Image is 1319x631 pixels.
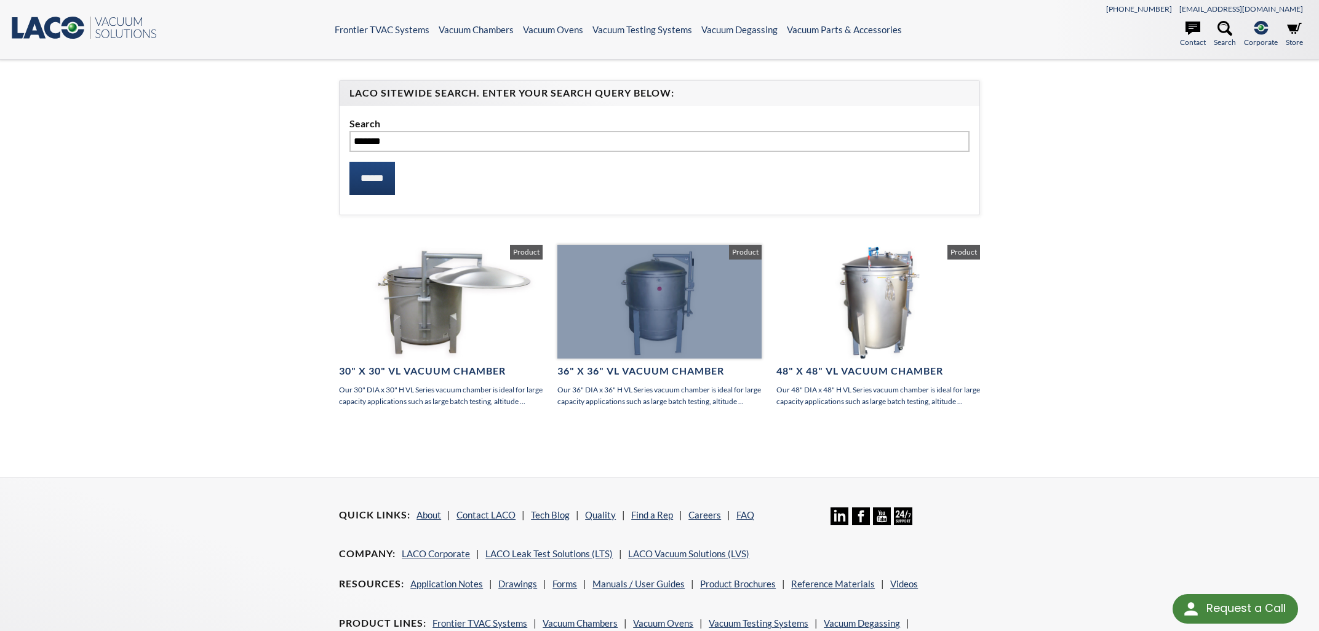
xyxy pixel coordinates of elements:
a: [EMAIL_ADDRESS][DOMAIN_NAME] [1179,4,1303,14]
span: Corporate [1244,36,1278,48]
h4: Resources [339,577,404,590]
a: Application Notes [410,578,483,589]
a: [PHONE_NUMBER] [1106,4,1172,14]
a: Reference Materials [791,578,875,589]
a: Vacuum Testing Systems [709,617,808,629]
h4: LACO Sitewide Search. Enter your Search Query Below: [349,87,970,100]
a: Vacuum Testing Systems [592,24,692,35]
a: Contact [1180,21,1206,48]
a: About [416,509,441,520]
a: Product Brochures [700,578,776,589]
a: 24/7 Support [894,516,912,527]
h4: Quick Links [339,509,410,522]
a: 36" X 36" VL Vacuum Chamber Our 36" DIA x 36" H VL Series vacuum chamber is ideal for large capac... [557,245,761,408]
span: Product [510,245,543,260]
p: Our 30" DIA x 30" H VL Series vacuum chamber is ideal for large capacity applications such as lar... [339,384,543,407]
div: Request a Call [1173,594,1298,624]
a: Frontier TVAC Systems [335,24,429,35]
a: Vacuum Chambers [439,24,514,35]
p: Our 36" DIA x 36" H VL Series vacuum chamber is ideal for large capacity applications such as lar... [557,384,761,407]
a: LACO Leak Test Solutions (LTS) [485,548,613,559]
h4: Company [339,547,396,560]
a: Drawings [498,578,537,589]
a: Vacuum Ovens [523,24,583,35]
label: Search [349,116,970,132]
p: Our 48" DIA x 48" H VL Series vacuum chamber is ideal for large capacity applications such as lar... [776,384,980,407]
a: Manuals / User Guides [592,578,685,589]
a: Store [1286,21,1303,48]
a: Vacuum Ovens [633,617,693,629]
a: Frontier TVAC Systems [432,617,527,629]
a: FAQ [736,509,754,520]
a: Careers [688,509,721,520]
span: Product [729,245,762,260]
img: 24/7 Support Icon [894,507,912,525]
a: Vacuum Chambers [543,617,618,629]
a: Search [1214,21,1236,48]
a: Vacuum Degassing [824,617,900,629]
a: 48" X 48" VL Vacuum Chamber Our 48" DIA x 48" H VL Series vacuum chamber is ideal for large capac... [776,245,980,408]
h4: Product Lines [339,617,426,630]
a: Vacuum Parts & Accessories [787,24,902,35]
h4: 48" X 48" VL Vacuum Chamber [776,365,980,378]
img: round button [1181,599,1201,619]
a: Find a Rep [631,509,673,520]
a: Vacuum Degassing [701,24,778,35]
a: Videos [890,578,918,589]
a: LACO Vacuum Solutions (LVS) [628,548,749,559]
h4: 30" X 30" VL Vacuum Chamber [339,365,543,378]
h4: 36" X 36" VL Vacuum Chamber [557,365,761,378]
a: Tech Blog [531,509,570,520]
span: Product [947,245,980,260]
a: Contact LACO [456,509,516,520]
a: LACO Corporate [402,548,470,559]
a: Forms [552,578,577,589]
div: Request a Call [1206,594,1286,622]
a: Quality [585,509,616,520]
a: 30" X 30" VL Vacuum Chamber Our 30" DIA x 30" H VL Series vacuum chamber is ideal for large capac... [339,245,543,408]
